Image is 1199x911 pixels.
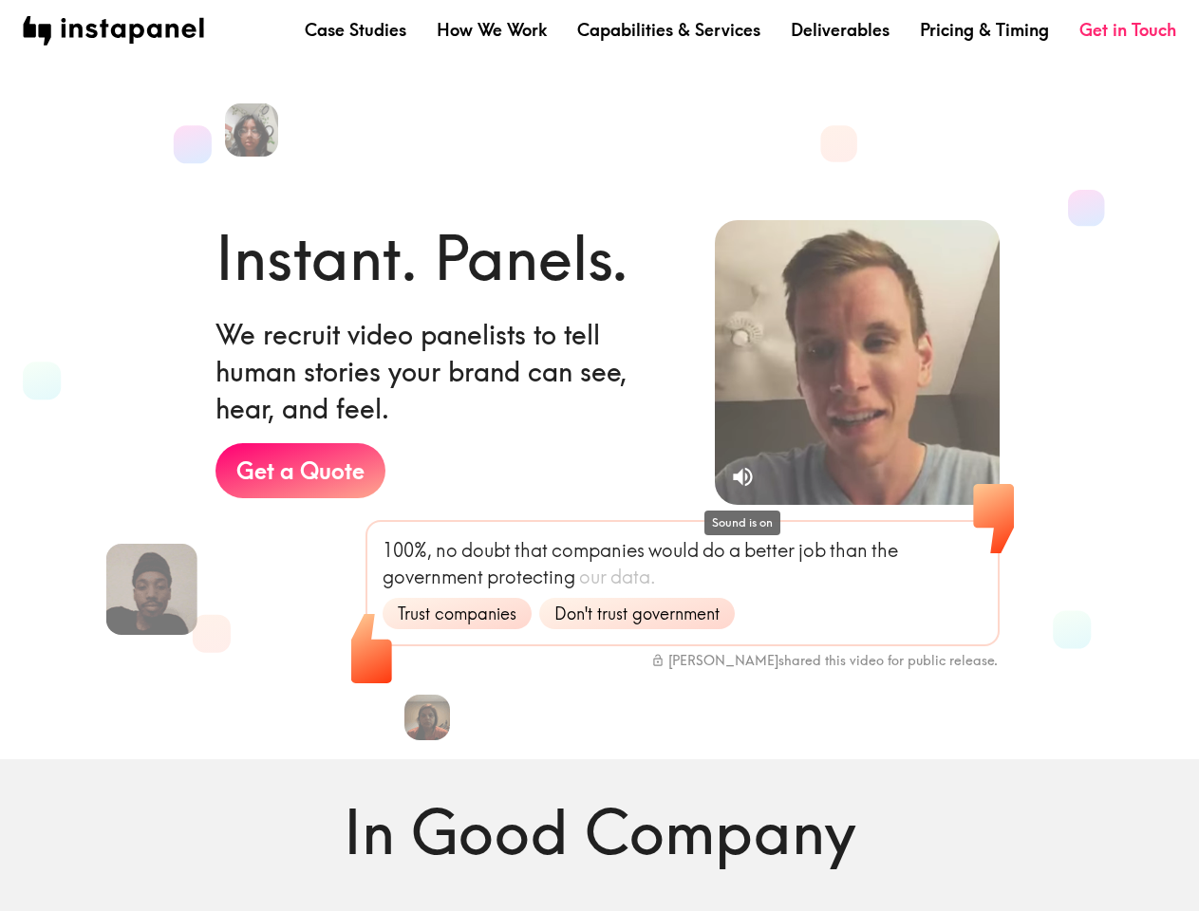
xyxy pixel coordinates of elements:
[383,537,432,564] span: 100%,
[461,537,511,564] span: doubt
[487,564,575,590] span: protecting
[515,537,548,564] span: that
[53,790,1147,875] h1: In Good Company
[722,456,763,497] button: Sound is on
[729,537,740,564] span: a
[215,316,684,428] h6: We recruit video panelists to tell human stories your brand can see, hear, and feel.
[703,537,725,564] span: do
[920,18,1049,42] a: Pricing & Timing
[577,18,760,42] a: Capabilities & Services
[871,537,898,564] span: the
[436,537,458,564] span: no
[543,602,731,625] span: Don't trust government
[704,511,780,535] div: Sound is on
[744,537,795,564] span: better
[830,537,868,564] span: than
[404,695,450,740] img: Trish
[215,215,628,301] h1: Instant. Panels.
[386,602,528,625] span: Trust companies
[23,16,204,46] img: instapanel
[105,544,197,635] img: Devon
[798,537,826,564] span: job
[1079,18,1176,42] a: Get in Touch
[579,564,607,590] span: our
[791,18,890,42] a: Deliverables
[383,564,483,590] span: government
[651,652,998,669] div: [PERSON_NAME] shared this video for public release.
[552,537,645,564] span: companies
[648,537,699,564] span: would
[305,18,406,42] a: Case Studies
[225,103,278,157] img: Heena
[610,564,656,590] span: data.
[437,18,547,42] a: How We Work
[215,443,385,498] a: Get a Quote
